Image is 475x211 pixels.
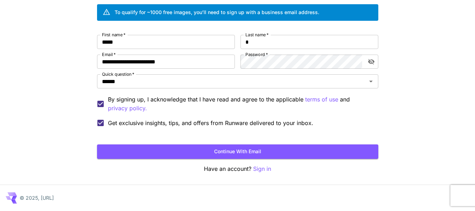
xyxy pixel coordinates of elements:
button: toggle password visibility [365,55,378,68]
p: By signing up, I acknowledge that I have read and agree to the applicable and [108,95,373,113]
button: By signing up, I acknowledge that I have read and agree to the applicable and privacy policy. [305,95,338,104]
span: Get exclusive insights, tips, and offers from Runware delivered to your inbox. [108,119,313,127]
p: terms of use [305,95,338,104]
label: Email [102,51,116,57]
p: Have an account? [97,165,378,173]
label: First name [102,32,126,38]
button: Sign in [253,165,271,173]
p: © 2025, [URL] [20,194,54,201]
button: Open [366,76,376,86]
div: To qualify for ~1000 free images, you’ll need to sign up with a business email address. [115,8,319,16]
label: Quick question [102,71,134,77]
label: Last name [245,32,269,38]
label: Password [245,51,268,57]
button: Continue with email [97,144,378,159]
p: privacy policy. [108,104,147,113]
button: By signing up, I acknowledge that I have read and agree to the applicable terms of use and [108,104,147,113]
